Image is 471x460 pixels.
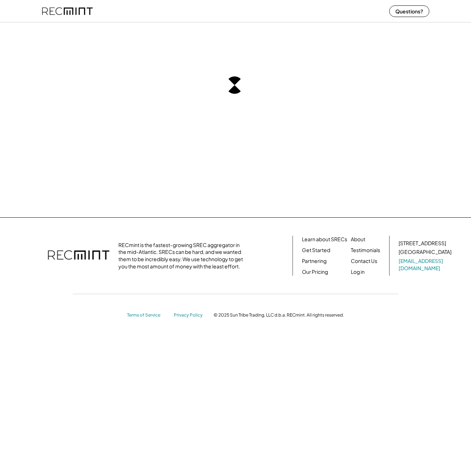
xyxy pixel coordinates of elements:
div: [STREET_ADDRESS] [399,240,446,247]
a: Get Started [302,247,330,254]
div: [GEOGRAPHIC_DATA] [399,248,451,256]
img: recmint-logotype%403x%20%281%29.jpeg [42,1,93,21]
a: About [351,236,365,243]
div: © 2025 Sun Tribe Trading, LLC d.b.a. RECmint. All rights reserved. [214,312,344,318]
a: Our Pricing [302,268,328,276]
a: [EMAIL_ADDRESS][DOMAIN_NAME] [399,258,453,272]
a: Partnering [302,258,327,265]
img: recmint-logotype%403x.png [48,243,109,268]
div: RECmint is the fastest-growing SREC aggregator in the mid-Atlantic. SRECs can be hard, and we wan... [118,242,247,270]
button: Questions? [389,5,429,17]
a: Contact Us [351,258,377,265]
a: Testimonials [351,247,380,254]
a: Log in [351,268,365,276]
a: Learn about SRECs [302,236,347,243]
a: Privacy Policy [174,312,206,318]
a: Terms of Service [127,312,167,318]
